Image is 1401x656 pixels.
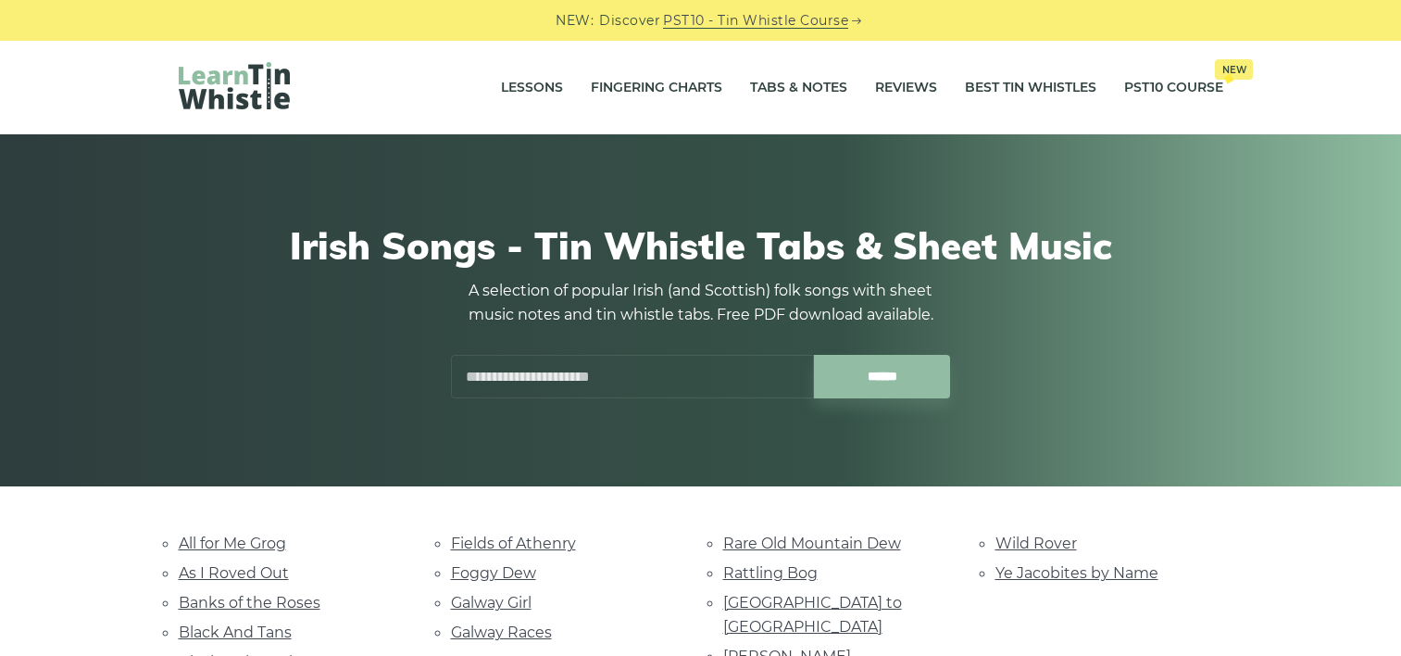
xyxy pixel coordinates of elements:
[1124,65,1223,111] a: PST10 CourseNew
[179,62,290,109] img: LearnTinWhistle.com
[1215,59,1253,80] span: New
[723,535,901,552] a: Rare Old Mountain Dew
[451,279,951,327] p: A selection of popular Irish (and Scottish) folk songs with sheet music notes and tin whistle tab...
[995,564,1158,582] a: Ye Jacobites by Name
[179,624,292,641] a: Black And Tans
[179,564,289,582] a: As I Roved Out
[723,594,902,636] a: [GEOGRAPHIC_DATA] to [GEOGRAPHIC_DATA]
[451,535,576,552] a: Fields of Athenry
[723,564,818,582] a: Rattling Bog
[875,65,937,111] a: Reviews
[451,624,552,641] a: Galway Races
[179,223,1223,268] h1: Irish Songs - Tin Whistle Tabs & Sheet Music
[451,564,536,582] a: Foggy Dew
[179,594,320,612] a: Banks of the Roses
[965,65,1096,111] a: Best Tin Whistles
[179,535,286,552] a: All for Me Grog
[451,594,532,612] a: Galway Girl
[750,65,847,111] a: Tabs & Notes
[995,535,1077,552] a: Wild Rover
[591,65,722,111] a: Fingering Charts
[501,65,563,111] a: Lessons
